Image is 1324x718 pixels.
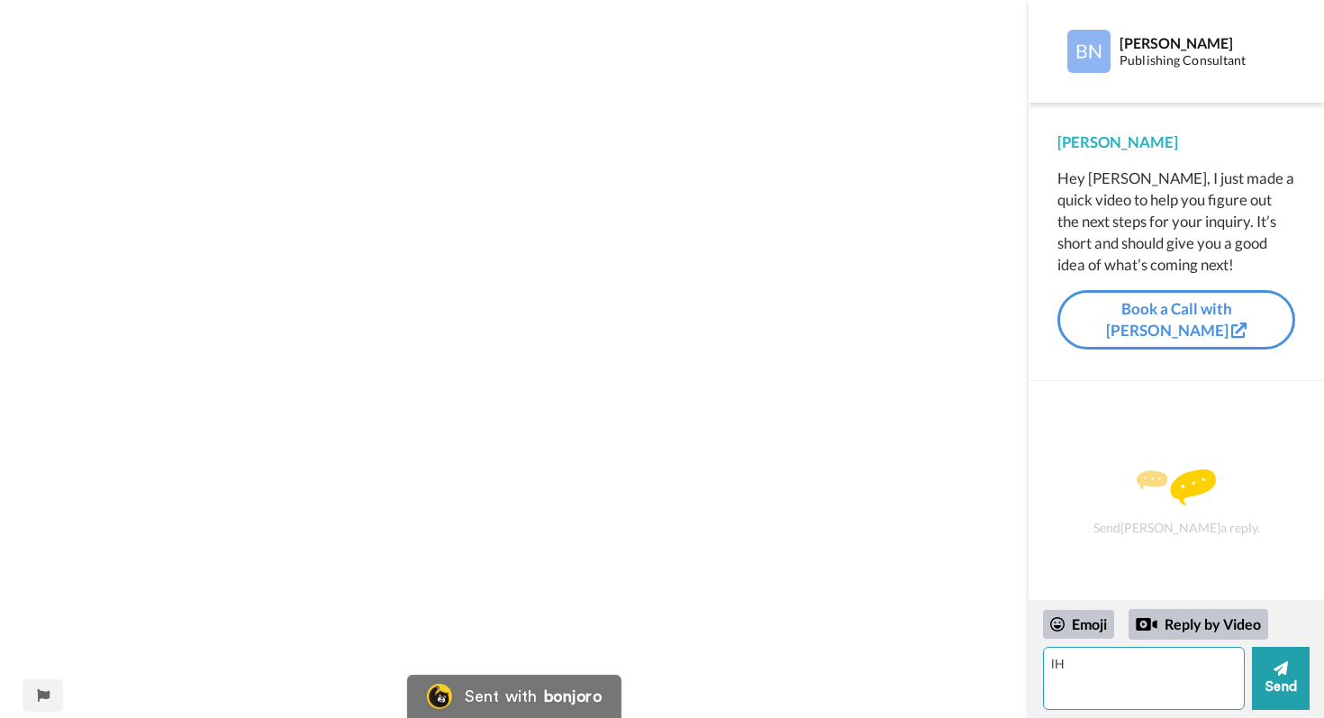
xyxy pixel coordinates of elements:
[1053,413,1300,591] div: Send [PERSON_NAME] a reply.
[1137,469,1216,505] img: message.svg
[544,688,602,704] div: bonjoro
[1057,168,1295,276] div: Hey [PERSON_NAME], I just made a quick video to help you figure out the next steps for your inqui...
[1120,34,1275,51] div: [PERSON_NAME]
[1057,290,1295,350] a: Book a Call with [PERSON_NAME]
[1252,647,1310,710] button: Send
[407,675,621,718] a: Bonjoro LogoSent withbonjoro
[465,688,537,704] div: Sent with
[1043,647,1245,710] textarea: lH
[1136,613,1157,635] div: Reply by Video
[1057,132,1295,153] div: [PERSON_NAME]
[1043,610,1114,639] div: Emoji
[427,684,452,709] img: Bonjoro Logo
[1129,609,1268,640] div: Reply by Video
[195,331,834,691] iframe: Self-Published Authors Review Tellwell Publishing
[1067,30,1111,73] img: Profile Image
[1120,53,1275,68] div: Publishing Consultant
